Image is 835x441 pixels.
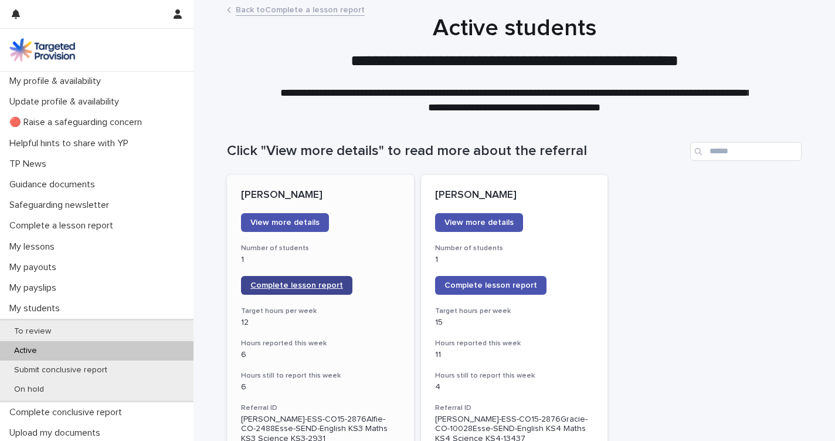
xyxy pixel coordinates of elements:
[5,407,131,418] p: Complete conclusive report
[444,281,537,289] span: Complete lesson report
[435,382,594,392] p: 4
[435,403,594,413] h3: Referral ID
[5,200,118,211] p: Safeguarding newsletter
[435,213,523,232] a: View more details
[5,220,123,231] p: Complete a lesson report
[5,241,64,253] p: My lessons
[5,159,56,170] p: TP News
[5,179,104,190] p: Guidance documents
[241,213,329,232] a: View more details
[236,2,365,16] a: Back toComplete a lesson report
[241,371,400,381] h3: Hours still to report this week
[5,427,110,439] p: Upload my documents
[9,38,75,62] img: M5nRWzHhSzIhMunXDL62
[435,189,594,202] p: [PERSON_NAME]
[241,318,400,328] p: 12
[5,385,53,395] p: On hold
[435,318,594,328] p: 15
[227,143,685,160] h1: Click "View more details" to read more about the referral
[5,365,117,375] p: Submit conclusive report
[5,326,60,336] p: To review
[250,281,343,289] span: Complete lesson report
[435,307,594,316] h3: Target hours per week
[435,371,594,381] h3: Hours still to report this week
[435,350,594,360] p: 11
[5,96,128,107] p: Update profile & availability
[241,350,400,360] p: 6
[241,276,352,295] a: Complete lesson report
[5,303,69,314] p: My students
[250,218,320,227] span: View more details
[241,403,400,413] h3: Referral ID
[241,189,400,202] p: [PERSON_NAME]
[241,307,400,316] h3: Target hours per week
[241,255,400,265] p: 1
[5,346,46,356] p: Active
[241,244,400,253] h3: Number of students
[690,142,802,161] input: Search
[227,14,802,42] h1: Active students
[5,138,138,149] p: Helpful hints to share with YP
[5,262,66,273] p: My payouts
[5,117,151,128] p: 🔴 Raise a safeguarding concern
[241,382,400,392] p: 6
[5,282,66,294] p: My payslips
[435,244,594,253] h3: Number of students
[435,276,547,295] a: Complete lesson report
[5,76,110,87] p: My profile & availability
[435,339,594,348] h3: Hours reported this week
[444,218,514,227] span: View more details
[435,255,594,265] p: 1
[241,339,400,348] h3: Hours reported this week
